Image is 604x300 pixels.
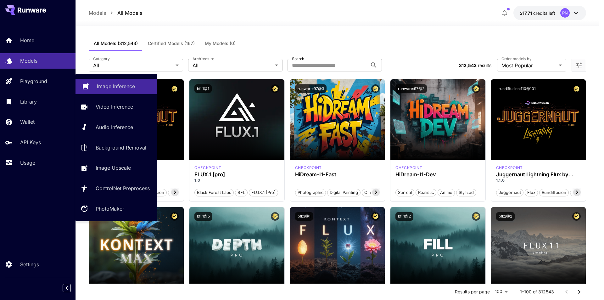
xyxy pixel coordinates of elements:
p: 1.0 [194,178,279,183]
span: Digital Painting [327,190,360,196]
a: PhotoMaker [75,201,157,217]
span: Black Forest Labs [195,190,233,196]
span: pro [168,190,179,196]
button: bfl:3@1 [295,212,313,221]
span: Certified Models (167) [148,41,195,46]
span: credits left [533,10,555,16]
button: Certified Model – Vetted for best performance and includes a commercial license. [371,84,380,93]
p: PhotoMaker [96,205,124,212]
span: Most Popular [501,62,556,69]
span: All [93,62,173,69]
span: $17.71 [520,10,533,16]
button: Collapse sidebar [63,284,71,292]
div: PN [560,8,570,18]
button: rundiffusion:110@101 [496,84,538,93]
button: Certified Model – Vetted for best performance and includes a commercial license. [271,84,279,93]
p: 1–100 of 312543 [520,289,554,295]
button: bfl:1@2 [395,212,413,221]
div: 100 [492,287,510,296]
span: Cinematic [362,190,386,196]
span: Surreal [396,190,414,196]
button: Certified Model – Vetted for best performance and includes a commercial license. [170,84,179,93]
a: Audio Inference [75,120,157,135]
p: Playground [20,77,47,85]
div: HiDream Dev [395,165,422,171]
a: Background Removal [75,140,157,155]
label: Category [93,56,110,61]
p: checkpoint [194,165,221,171]
button: Certified Model – Vetted for best performance and includes a commercial license. [371,212,380,221]
span: FLUX.1 [pro] [249,190,278,196]
button: $17.71341 [513,6,586,20]
button: Certified Model – Vetted for best performance and includes a commercial license. [572,212,581,221]
p: All Models [117,9,142,17]
span: schnell [570,190,589,196]
button: bfl:1@5 [194,212,212,221]
button: Open more filters [575,61,583,69]
span: My Models (0) [205,41,236,46]
p: checkpoint [395,165,422,171]
span: Stylized [456,190,476,196]
p: Library [20,98,37,105]
h3: HiDream-I1-Fast [295,172,380,178]
p: Background Removal [96,144,146,151]
p: ControlNet Preprocess [96,184,150,192]
p: Settings [20,261,39,268]
h3: HiDream-I1-Dev [395,172,480,178]
label: Order models by [501,56,531,61]
p: 1.1.0 [496,178,581,183]
button: bfl:1@1 [194,84,212,93]
button: Certified Model – Vetted for best performance and includes a commercial license. [472,84,480,93]
p: Video Inference [96,103,133,110]
button: Certified Model – Vetted for best performance and includes a commercial license. [271,212,279,221]
a: ControlNet Preprocess [75,181,157,196]
p: Models [20,57,37,65]
p: checkpoint [295,165,322,171]
h3: Juggernaut Lightning Flux by RunDiffusion [496,172,581,178]
button: runware:97@2 [395,84,427,93]
p: Usage [20,159,35,167]
button: bfl:2@2 [496,212,515,221]
button: Certified Model – Vetted for best performance and includes a commercial license. [170,212,179,221]
span: All [193,62,272,69]
button: runware:97@3 [295,84,327,93]
span: juggernaut [496,190,523,196]
button: Go to next page [573,286,585,298]
div: Collapse sidebar [67,282,75,294]
span: All Models (312,543) [94,41,138,46]
span: BFL [235,190,247,196]
span: results [478,63,491,68]
nav: breadcrumb [89,9,142,17]
span: Photographic [295,190,326,196]
p: Wallet [20,118,35,126]
a: Image Inference [75,79,157,94]
label: Search [292,56,304,61]
p: Models [89,9,106,17]
span: Realistic [416,190,436,196]
span: flux [525,190,538,196]
div: FLUX.1 D [496,165,523,171]
p: API Keys [20,139,41,146]
p: Image Upscale [96,164,131,172]
p: Home [20,37,34,44]
a: Video Inference [75,99,157,115]
div: fluxpro [194,165,221,171]
label: Architecture [193,56,214,61]
h3: FLUX.1 [pro] [194,172,279,178]
div: HiDream Fast [295,165,322,171]
div: $17.71341 [520,10,555,16]
span: Anime [438,190,455,196]
button: Certified Model – Vetted for best performance and includes a commercial license. [472,212,480,221]
span: 312,543 [459,63,477,68]
p: checkpoint [496,165,523,171]
a: Image Upscale [75,160,157,176]
p: Audio Inference [96,123,133,131]
span: rundiffusion [540,190,568,196]
p: Image Inference [97,82,135,90]
button: Certified Model – Vetted for best performance and includes a commercial license. [572,84,581,93]
p: Results per page [455,289,490,295]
